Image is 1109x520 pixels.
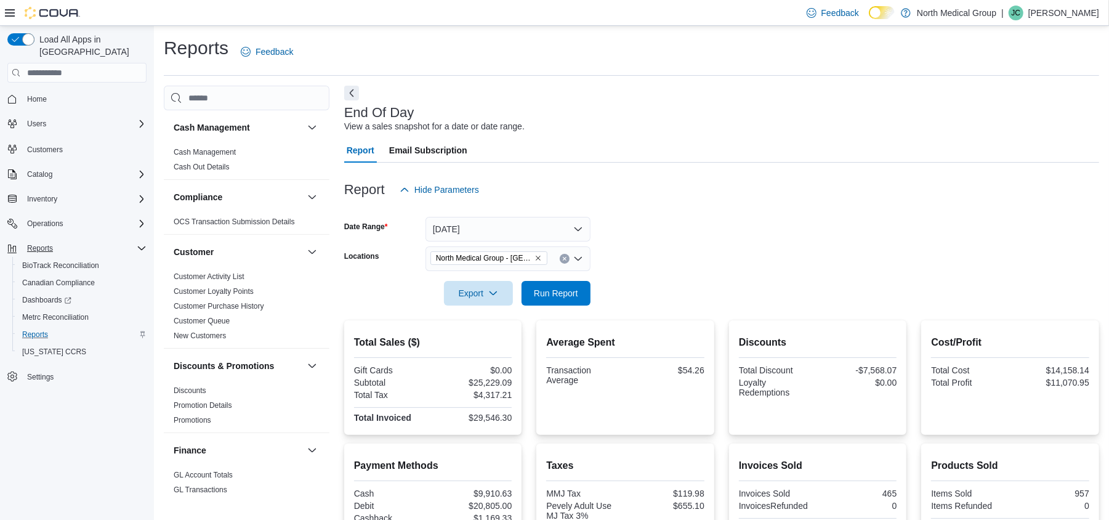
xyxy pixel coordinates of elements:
span: Customers [22,141,147,156]
div: Debit [354,501,430,511]
button: Users [22,116,51,131]
a: Cash Management [174,148,236,156]
div: $4,317.21 [435,390,512,400]
span: Home [22,91,147,107]
span: Export [451,281,506,306]
span: Operations [27,219,63,229]
span: Catalog [22,167,147,182]
a: Customer Loyalty Points [174,287,254,296]
nav: Complex example [7,85,147,418]
h3: Cash Management [174,121,250,134]
a: Home [22,92,52,107]
span: Cash Out Details [174,162,230,172]
h2: Taxes [546,458,704,473]
button: Compliance [174,191,302,203]
a: Cash Out Details [174,163,230,171]
button: BioTrack Reconciliation [12,257,151,274]
div: $20,805.00 [435,501,512,511]
button: [DATE] [425,217,591,242]
div: $655.10 [628,501,704,511]
span: Load All Apps in [GEOGRAPHIC_DATA] [34,33,147,58]
button: Finance [305,443,320,458]
span: Reports [22,330,48,339]
div: $14,158.14 [1013,365,1089,375]
input: Dark Mode [869,6,895,19]
div: Invoices Sold [739,489,815,498]
span: GL Account Totals [174,470,233,480]
h2: Cost/Profit [931,335,1089,350]
button: Open list of options [573,254,583,264]
h3: Discounts & Promotions [174,360,274,372]
span: Customer Loyalty Points [174,286,254,296]
span: Reports [27,243,53,253]
span: Customer Queue [174,316,230,326]
button: Compliance [305,190,320,205]
div: View a sales snapshot for a date or date range. [344,120,525,133]
span: Customers [27,145,63,155]
button: Finance [174,444,302,457]
a: Metrc Reconciliation [17,310,94,325]
div: Total Cost [931,365,1007,375]
div: -$7,568.07 [820,365,897,375]
span: Discounts [174,386,206,396]
div: Cash Management [164,145,329,179]
h2: Discounts [739,335,897,350]
div: $0.00 [435,365,512,375]
img: Cova [25,7,80,19]
a: Promotions [174,416,211,425]
a: BioTrack Reconciliation [17,258,104,273]
span: Canadian Compliance [17,275,147,290]
span: Customer Purchase History [174,301,264,311]
a: Dashboards [12,291,151,309]
span: Dashboards [17,293,147,307]
button: Users [2,115,151,132]
button: Inventory [2,190,151,208]
div: $25,229.09 [435,378,512,388]
button: Operations [2,215,151,232]
button: [US_STATE] CCRS [12,343,151,360]
div: Total Tax [354,390,430,400]
h1: Reports [164,36,228,60]
button: Customer [174,246,302,258]
a: Canadian Compliance [17,275,100,290]
div: $54.26 [628,365,704,375]
button: Reports [22,241,58,256]
div: Loyalty Redemptions [739,378,815,397]
div: 0 [820,501,897,511]
div: Transaction Average [546,365,623,385]
div: Gift Cards [354,365,430,375]
div: Discounts & Promotions [164,383,329,433]
a: GL Account Totals [174,471,233,479]
div: Subtotal [354,378,430,388]
span: Inventory [27,194,57,204]
button: Export [444,281,513,306]
button: Cash Management [174,121,302,134]
button: Next [344,86,359,100]
button: Discounts & Promotions [174,360,302,372]
div: Items Refunded [931,501,1007,511]
div: Total Profit [931,378,1007,388]
span: Settings [22,369,147,384]
span: Report [347,138,374,163]
span: Feedback [256,46,293,58]
button: Run Report [522,281,591,306]
button: Hide Parameters [395,177,484,202]
span: North Medical Group - [GEOGRAPHIC_DATA] [436,252,532,264]
h3: Finance [174,444,206,457]
button: Cash Management [305,120,320,135]
a: Reports [17,327,53,342]
h2: Payment Methods [354,458,512,473]
a: Customer Purchase History [174,302,264,311]
span: Canadian Compliance [22,278,95,288]
div: Cash [354,489,430,498]
h2: Average Spent [546,335,704,350]
div: John Clark [1009,6,1023,20]
a: Customer Queue [174,317,230,325]
button: Inventory [22,192,62,206]
span: Promotions [174,415,211,425]
p: [PERSON_NAME] [1028,6,1099,20]
button: Catalog [22,167,57,182]
span: Settings [27,372,54,382]
a: Promotion Details [174,401,232,410]
button: Discounts & Promotions [305,359,320,373]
